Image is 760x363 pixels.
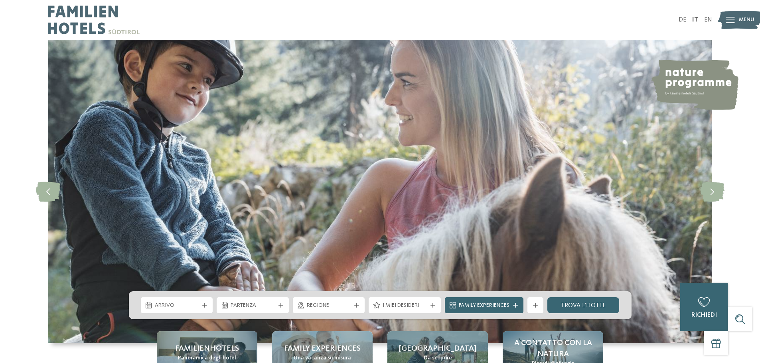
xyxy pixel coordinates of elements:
span: Una vacanza su misura [294,354,351,362]
img: Family hotel Alto Adige: the happy family places! [48,40,712,343]
span: Familienhotels [175,343,239,354]
span: Menu [739,16,754,24]
span: Partenza [231,302,275,310]
span: Regione [307,302,351,310]
a: trova l’hotel [547,297,620,313]
a: EN [704,17,712,23]
span: Da scoprire [424,354,452,362]
img: nature programme by Familienhotels Südtirol [651,60,738,110]
span: Family experiences [284,343,361,354]
a: IT [692,17,698,23]
span: [GEOGRAPHIC_DATA] [399,343,477,354]
a: richiedi [680,283,728,331]
span: A contatto con la natura [511,337,595,360]
span: I miei desideri [383,302,427,310]
span: Panoramica degli hotel [178,354,236,362]
span: Arrivo [155,302,199,310]
span: Family Experiences [459,302,509,310]
span: richiedi [691,312,717,318]
a: DE [679,17,686,23]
